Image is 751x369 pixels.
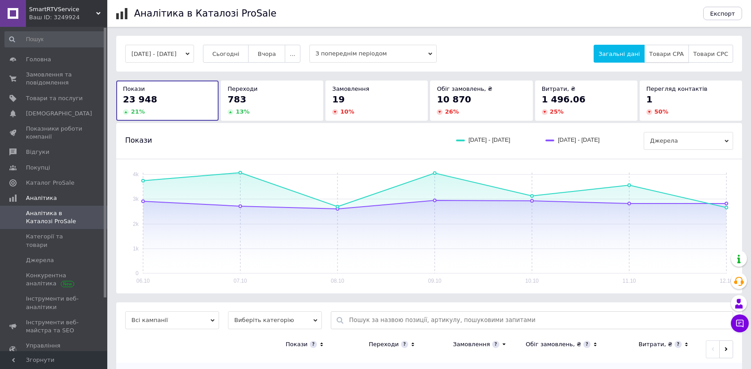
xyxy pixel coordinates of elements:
[26,256,54,264] span: Джерела
[29,13,107,21] div: Ваш ID: 3249924
[526,340,581,348] div: Обіг замовлень, ₴
[4,31,105,47] input: Пошук
[349,312,728,329] input: Пошук за назвою позиції, артикулу, пошуковими запитами
[125,311,219,329] span: Всі кампанії
[550,108,564,115] span: 25 %
[131,108,145,115] span: 21 %
[133,171,139,178] text: 4k
[134,8,276,19] h1: Аналітика в Каталозі ProSale
[26,164,50,172] span: Покупці
[26,318,83,335] span: Інструменти веб-майстра та SEO
[26,71,83,87] span: Замовлення та повідомлення
[125,136,152,145] span: Покази
[290,51,295,57] span: ...
[26,271,83,288] span: Конкурентна аналітика
[542,94,586,105] span: 1 496.06
[133,196,139,202] text: 3k
[599,51,640,57] span: Загальні дані
[26,110,92,118] span: [DEMOGRAPHIC_DATA]
[428,278,441,284] text: 09.10
[26,148,49,156] span: Відгуки
[135,270,139,276] text: 0
[123,94,157,105] span: 23 948
[26,179,74,187] span: Каталог ProSale
[437,85,492,92] span: Обіг замовлень, ₴
[437,94,471,105] span: 10 870
[26,194,57,202] span: Аналітика
[257,51,276,57] span: Вчора
[133,221,139,227] text: 2k
[228,311,322,329] span: Виберіть категорію
[731,314,749,332] button: Чат з покупцем
[693,51,728,57] span: Товари CPC
[720,278,733,284] text: 12.10
[542,85,576,92] span: Витрати, ₴
[203,45,249,63] button: Сьогодні
[286,340,308,348] div: Покази
[228,94,246,105] span: 783
[26,55,51,64] span: Головна
[622,278,636,284] text: 11.10
[703,7,743,20] button: Експорт
[369,340,399,348] div: Переходи
[29,5,96,13] span: SmartRTVService
[26,342,83,358] span: Управління сайтом
[525,278,539,284] text: 10.10
[123,85,145,92] span: Покази
[594,45,645,63] button: Загальні дані
[26,295,83,311] span: Інструменти веб-аналітики
[133,246,139,252] text: 1k
[248,45,285,63] button: Вчора
[136,278,150,284] text: 06.10
[453,340,490,348] div: Замовлення
[125,45,194,63] button: [DATE] - [DATE]
[26,209,83,225] span: Аналітика в Каталозі ProSale
[236,108,249,115] span: 13 %
[26,94,83,102] span: Товари та послуги
[285,45,300,63] button: ...
[332,85,369,92] span: Замовлення
[331,278,344,284] text: 08.10
[228,85,257,92] span: Переходи
[340,108,354,115] span: 10 %
[649,51,683,57] span: Товари CPA
[688,45,733,63] button: Товари CPC
[644,132,733,150] span: Джерела
[638,340,672,348] div: Витрати, ₴
[332,94,345,105] span: 19
[710,10,735,17] span: Експорт
[212,51,240,57] span: Сьогодні
[654,108,668,115] span: 50 %
[644,45,688,63] button: Товари CPA
[445,108,459,115] span: 26 %
[26,125,83,141] span: Показники роботи компанії
[646,85,708,92] span: Перегляд контактів
[233,278,247,284] text: 07.10
[646,94,653,105] span: 1
[26,233,83,249] span: Категорії та товари
[309,45,437,63] span: З попереднім періодом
